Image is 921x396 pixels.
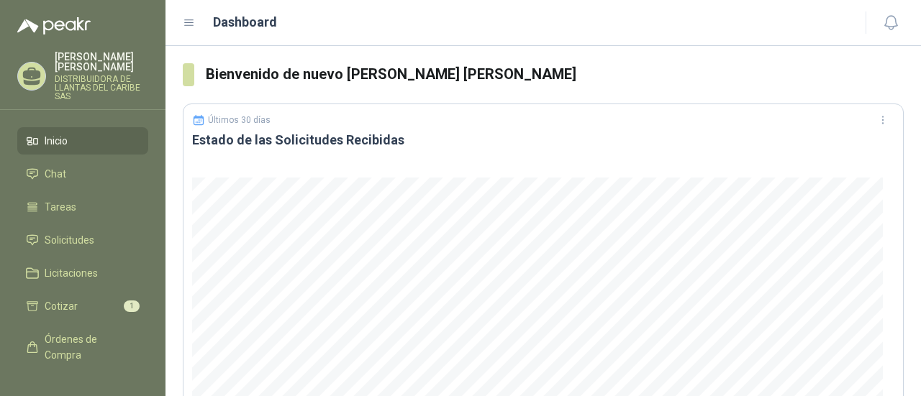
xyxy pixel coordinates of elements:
span: Inicio [45,133,68,149]
span: Órdenes de Compra [45,331,135,363]
a: Inicio [17,127,148,155]
a: Chat [17,160,148,188]
h1: Dashboard [213,12,277,32]
span: Chat [45,166,66,182]
span: 1 [124,300,140,312]
p: Últimos 30 días [208,115,271,125]
span: Cotizar [45,298,78,314]
a: Órdenes de Compra [17,326,148,369]
a: Tareas [17,193,148,221]
p: DISTRIBUIDORA DE LLANTAS DEL CARIBE SAS [55,75,148,101]
p: [PERSON_NAME] [PERSON_NAME] [55,52,148,72]
a: Cotizar1 [17,293,148,320]
h3: Bienvenido de nuevo [PERSON_NAME] [PERSON_NAME] [206,63,904,86]
span: Solicitudes [45,232,94,248]
a: Solicitudes [17,226,148,254]
span: Licitaciones [45,265,98,281]
a: Licitaciones [17,259,148,287]
img: Logo peakr [17,17,91,34]
h3: Estado de las Solicitudes Recibidas [192,132,894,149]
span: Tareas [45,199,76,215]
